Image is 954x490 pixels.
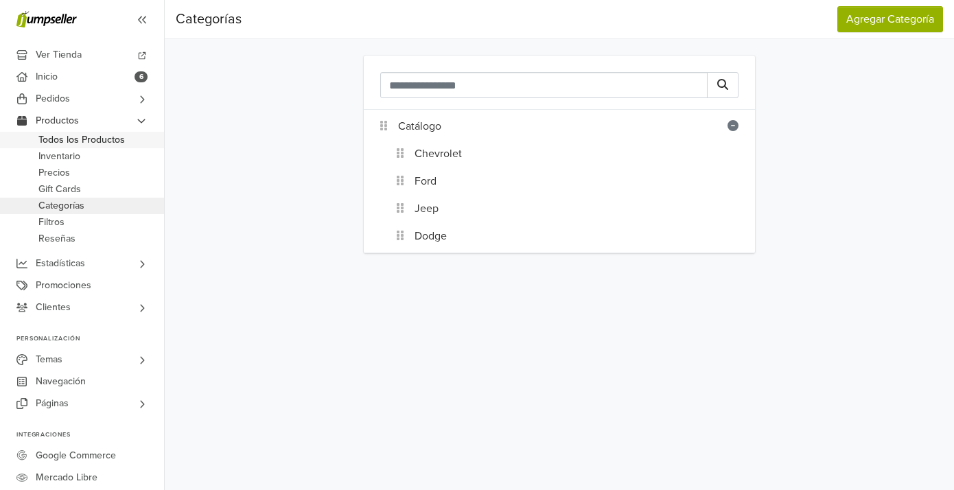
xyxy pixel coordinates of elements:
a: Jeep [415,200,439,217]
a: Chevrolet [415,145,462,162]
a: Catálogo [398,118,441,135]
span: Gift Cards [38,181,81,198]
span: Precios [38,165,70,181]
span: Inicio [36,66,58,88]
span: Navegación [36,371,86,393]
span: Mercado Libre [36,467,97,489]
span: Filtros [38,214,65,231]
span: Páginas [36,393,69,415]
span: Reseñas [38,231,75,247]
span: Todos los Productos [38,132,125,148]
span: Pedidos [36,88,70,110]
span: Temas [36,349,62,371]
span: Clientes [36,296,71,318]
span: Estadísticas [36,253,85,275]
span: 6 [135,71,148,82]
span: Inventario [38,148,80,165]
a: Dodge [415,228,447,244]
span: Ver Tienda [36,44,82,66]
span: Categorías [38,198,84,214]
span: Google Commerce [36,445,116,467]
span: Productos [36,110,79,132]
a: Ford [415,173,437,189]
p: Personalización [16,335,164,343]
button: Agregar Categoría [837,6,943,32]
span: Categorías [176,5,242,33]
span: Promociones [36,275,91,296]
p: Integraciones [16,431,164,439]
